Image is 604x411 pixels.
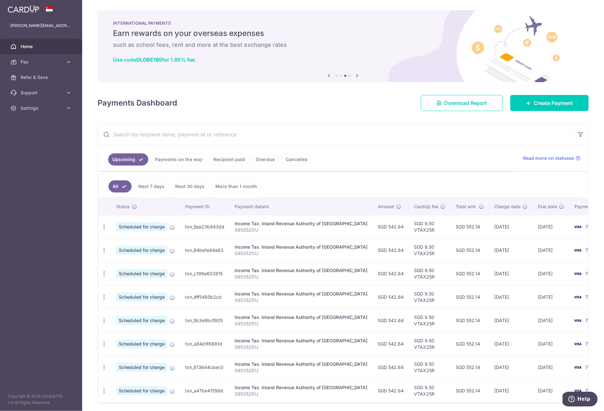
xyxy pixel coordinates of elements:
span: Refer & Save [21,74,63,81]
span: 7969 [585,341,597,347]
td: SGD 552.14 [451,215,489,238]
td: [DATE] [533,309,569,332]
img: Bank Card [571,270,584,278]
p: S9535251J [235,297,367,304]
td: SGD 542.64 [373,215,409,238]
td: SGD 9.50 VTAX25R [409,379,451,402]
a: Overdue [252,153,279,166]
a: Payments on the way [151,153,207,166]
td: SGD 9.50 VTAX25R [409,262,451,285]
iframe: Opens a widget where you can find more information [563,392,598,408]
img: Bank Card [571,223,584,231]
td: SGD 9.50 VTAX25R [409,332,451,355]
td: SGD 9.50 VTAX25R [409,285,451,309]
input: Search by recipient name, payment id or reference [98,124,573,145]
div: Income Tax. Inland Revenue Authority of [GEOGRAPHIC_DATA] [235,384,367,391]
td: [DATE] [489,355,533,379]
img: International Payment Banner [98,10,589,82]
td: txn_84be1e94a63 [180,238,229,262]
a: More than 1 month [211,180,261,193]
div: Income Tax. Inland Revenue Authority of [GEOGRAPHIC_DATA] [235,244,367,250]
td: SGD 542.64 [373,238,409,262]
a: Recipient paid [209,153,249,166]
p: S9535251J [235,367,367,374]
td: [DATE] [533,332,569,355]
td: [DATE] [489,379,533,402]
div: Income Tax. Inland Revenue Authority of [GEOGRAPHIC_DATA] [235,220,367,227]
img: Bank Card [571,387,584,395]
h5: Earn rewards on your overseas expenses [113,28,573,39]
div: Income Tax. Inland Revenue Authority of [GEOGRAPHIC_DATA] [235,291,367,297]
td: [DATE] [533,379,569,402]
td: SGD 552.14 [451,309,489,332]
td: [DATE] [489,332,533,355]
span: Amount [378,203,394,210]
a: Cancelled [281,153,312,166]
span: Status [116,203,130,210]
p: INTERNATIONAL PAYMENTS [113,21,573,26]
td: SGD 542.64 [373,355,409,379]
span: Charge date [494,203,521,210]
span: Total amt. [456,203,477,210]
td: txn_5b3e9bcf805 [180,309,229,332]
p: S9535251J [235,344,367,350]
td: SGD 552.14 [451,262,489,285]
a: Upcoming [108,153,148,166]
img: Bank Card [571,317,584,324]
td: txn_813644cbec0 [180,355,229,379]
span: 7969 [585,224,597,229]
td: SGD 9.50 VTAX25R [409,309,451,332]
td: [DATE] [489,262,533,285]
span: Settings [21,105,63,111]
div: Income Tax. Inland Revenue Authority of [GEOGRAPHIC_DATA] [235,267,367,274]
span: 7969 [585,364,597,370]
td: txn_a47be41556d [180,379,229,402]
span: Scheduled for charge [116,386,167,395]
img: Bank Card [571,293,584,301]
span: Scheduled for charge [116,222,167,231]
td: SGD 9.50 VTAX25R [409,215,451,238]
span: 7969 [585,318,597,323]
span: Support [21,90,63,96]
td: [DATE] [489,238,533,262]
td: txn_5ea23b943dd [180,215,229,238]
td: SGD 552.14 [451,285,489,309]
td: [DATE] [533,355,569,379]
a: Use codeGLOBE185for 1.85% fee. [113,56,196,63]
img: CardUp [8,5,39,13]
span: Scheduled for charge [116,293,167,302]
a: Next 30 days [171,180,209,193]
h4: Payments Dashboard [98,97,177,109]
td: SGD 552.14 [451,379,489,402]
span: Read more on statuses [523,155,574,161]
td: [DATE] [533,262,569,285]
span: Scheduled for charge [116,246,167,255]
td: SGD 9.50 VTAX25R [409,238,451,262]
th: Payment ID [180,198,229,215]
img: Bank Card [571,246,584,254]
td: [DATE] [489,215,533,238]
td: SGD 542.64 [373,262,409,285]
p: S9535251J [235,250,367,257]
td: SGD 552.14 [451,355,489,379]
span: Due date [538,203,557,210]
p: S9535251J [235,391,367,397]
td: SGD 542.64 [373,332,409,355]
a: All [108,180,132,193]
td: txn_c199e603815 [180,262,229,285]
td: [DATE] [533,215,569,238]
span: 7969 [585,294,597,300]
td: SGD 9.50 VTAX25R [409,355,451,379]
span: Scheduled for charge [116,363,167,372]
td: SGD 542.64 [373,285,409,309]
span: Scheduled for charge [116,339,167,348]
th: Payment details [229,198,373,215]
span: Pay [21,59,63,65]
p: S9535251J [235,227,367,233]
td: SGD 552.14 [451,332,489,355]
span: Create Payment [534,99,573,107]
td: SGD 552.14 [451,238,489,262]
td: txn_4ff5485b2cd [180,285,229,309]
p: S9535251J [235,274,367,280]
